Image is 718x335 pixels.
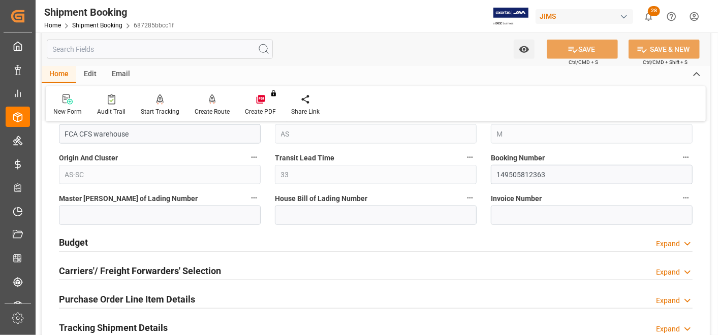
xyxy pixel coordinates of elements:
a: Home [44,22,61,29]
div: Email [104,66,138,83]
h2: Carriers'/ Freight Forwarders' Selection [59,264,221,278]
div: Edit [76,66,104,83]
div: JIMS [536,9,633,24]
span: Origin And Cluster [59,153,118,163]
span: Transit Lead Time [275,153,334,163]
button: Help Center [660,5,683,28]
div: Start Tracking [141,107,179,116]
div: Expand [656,267,680,278]
span: Ctrl/CMD + Shift + S [643,58,688,66]
button: show 28 new notifications [637,5,660,28]
button: JIMS [536,7,637,26]
button: SAVE & NEW [629,40,700,59]
input: Search Fields [47,40,273,59]
div: Expand [656,295,680,306]
span: 28 [648,6,660,16]
h2: Tracking Shipment Details [59,321,168,334]
img: Exertis%20JAM%20-%20Email%20Logo.jpg_1722504956.jpg [493,8,528,25]
h2: Budget [59,236,88,249]
button: Booking Number [679,151,693,164]
span: Ctrl/CMD + S [569,58,598,66]
button: Invoice Number [679,191,693,205]
h2: Purchase Order Line Item Details [59,292,195,306]
div: Shipment Booking [44,5,174,20]
span: House Bill of Lading Number [275,193,367,204]
div: Expand [656,239,680,249]
div: New Form [53,107,82,116]
div: Expand [656,324,680,334]
button: SAVE [547,40,618,59]
button: Origin And Cluster [247,151,261,164]
span: Invoice Number [491,193,542,204]
button: Master [PERSON_NAME] of Lading Number [247,191,261,205]
span: Master [PERSON_NAME] of Lading Number [59,193,198,204]
div: Audit Trail [97,107,126,116]
div: Home [42,66,76,83]
button: Transit Lead Time [463,151,477,164]
a: Shipment Booking [72,22,122,29]
div: Create Route [195,107,230,116]
button: House Bill of Lading Number [463,191,477,205]
span: Booking Number [491,153,545,163]
div: Share Link [291,107,320,116]
button: open menu [514,40,535,59]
